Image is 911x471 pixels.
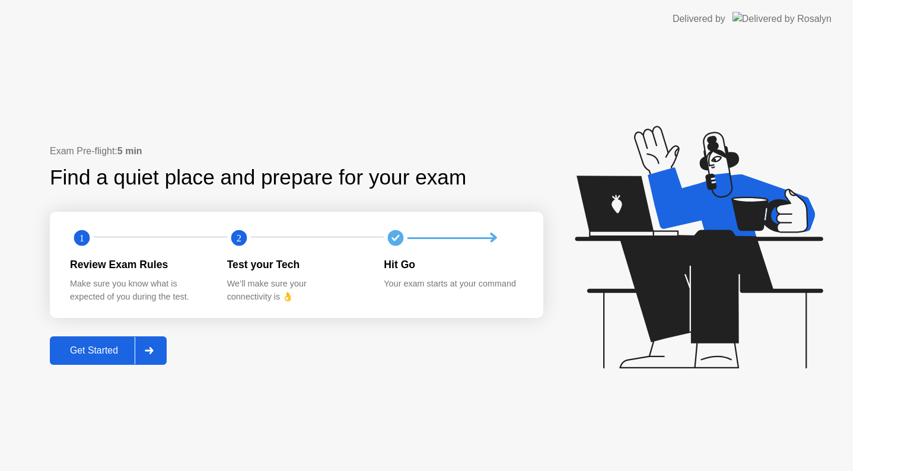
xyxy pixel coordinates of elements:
[79,233,84,244] text: 1
[50,336,167,365] button: Get Started
[227,257,365,272] div: Test your Tech
[384,278,522,291] div: Your exam starts at your command
[384,257,522,272] div: Hit Go
[673,12,725,26] div: Delivered by
[50,162,468,193] div: Find a quiet place and prepare for your exam
[50,144,543,158] div: Exam Pre-flight:
[237,233,241,244] text: 2
[117,146,142,156] b: 5 min
[732,12,832,26] img: Delivered by Rosalyn
[70,257,208,272] div: Review Exam Rules
[227,278,365,303] div: We’ll make sure your connectivity is 👌
[70,278,208,303] div: Make sure you know what is expected of you during the test.
[53,345,135,356] div: Get Started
